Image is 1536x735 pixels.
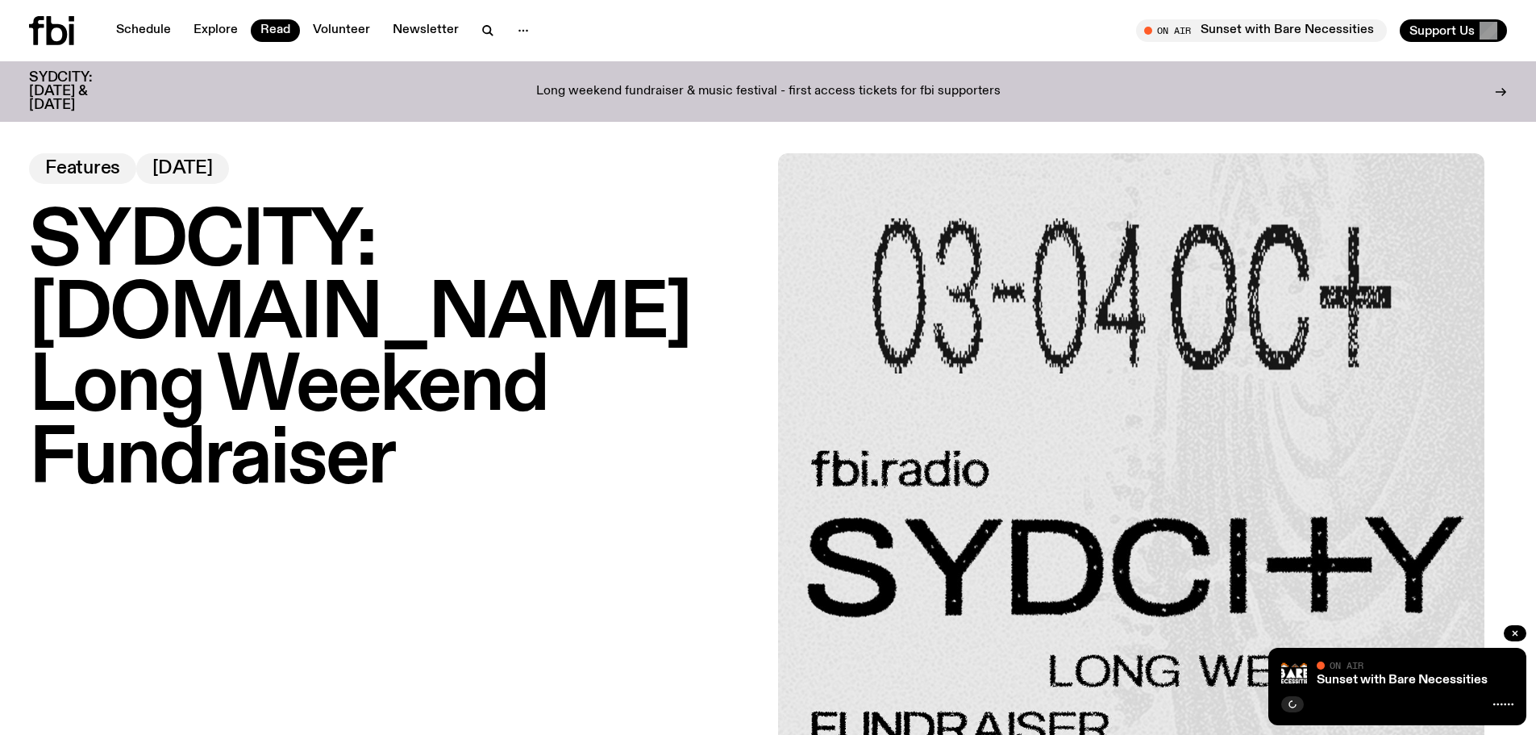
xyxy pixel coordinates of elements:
a: Schedule [106,19,181,42]
a: Sunset with Bare Necessities [1317,674,1488,687]
h1: SYDCITY: [DOMAIN_NAME] Long Weekend Fundraiser [29,207,759,497]
a: Volunteer [303,19,380,42]
span: Support Us [1409,23,1475,38]
span: Features [45,160,120,177]
a: Read [251,19,300,42]
button: Support Us [1400,19,1507,42]
a: Explore [184,19,248,42]
h3: SYDCITY: [DATE] & [DATE] [29,71,132,112]
button: On AirSunset with Bare Necessities [1136,19,1387,42]
a: Newsletter [383,19,468,42]
span: [DATE] [152,160,213,177]
span: On Air [1330,660,1363,670]
p: Long weekend fundraiser & music festival - first access tickets for fbi supporters [536,85,1001,99]
img: Bare Necessities [1281,661,1307,687]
